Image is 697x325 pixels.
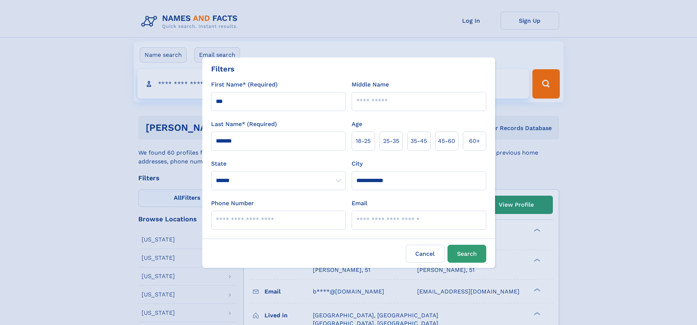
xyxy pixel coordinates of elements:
[356,137,371,145] span: 18‑25
[383,137,399,145] span: 25‑35
[438,137,455,145] span: 45‑60
[211,80,278,89] label: First Name* (Required)
[352,199,367,208] label: Email
[211,63,235,74] div: Filters
[411,137,427,145] span: 35‑45
[211,120,277,129] label: Last Name* (Required)
[352,120,362,129] label: Age
[469,137,480,145] span: 60+
[211,199,254,208] label: Phone Number
[211,159,346,168] label: State
[352,159,363,168] label: City
[406,245,445,263] label: Cancel
[447,245,486,263] button: Search
[352,80,389,89] label: Middle Name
